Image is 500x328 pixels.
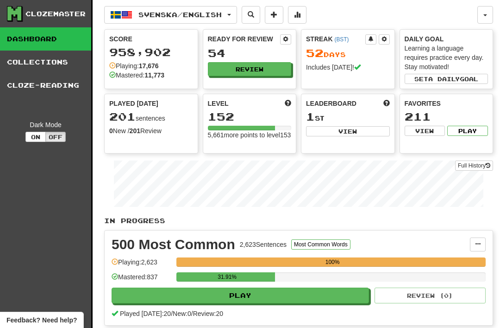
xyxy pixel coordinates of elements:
[405,44,488,71] div: Learning a language requires practice every day. Stay motivated!
[138,11,222,19] span: Svenska / English
[139,62,159,70] strong: 17,676
[383,99,390,108] span: This week in points, UTC
[25,9,86,19] div: Clozemaster
[375,288,486,303] button: Review (0)
[208,111,292,122] div: 152
[45,132,66,142] button: Off
[265,6,283,24] button: Add sentence to collection
[208,62,292,76] button: Review
[173,310,191,317] span: New: 0
[109,61,159,71] div: Playing:
[191,310,193,317] span: /
[208,47,292,59] div: 54
[208,130,292,140] div: 5,661 more points to level 153
[112,257,172,273] div: Playing: 2,623
[109,127,113,135] strong: 0
[306,34,365,44] div: Streak
[109,126,193,135] div: New / Review
[285,99,291,108] span: Score more points to level up
[306,111,390,123] div: st
[112,288,369,303] button: Play
[109,71,164,80] div: Mastered:
[109,46,193,58] div: 958,902
[428,76,460,82] span: a daily
[306,99,356,108] span: Leaderboard
[291,239,350,250] button: Most Common Words
[447,126,488,136] button: Play
[334,36,349,43] a: (BST)
[242,6,260,24] button: Search sentences
[306,46,324,59] span: 52
[306,126,390,136] button: View
[109,111,193,123] div: sentences
[306,47,390,59] div: Day s
[109,99,158,108] span: Played [DATE]
[144,71,164,79] strong: 11,773
[104,6,237,24] button: Svenska/English
[208,34,281,44] div: Ready for Review
[104,216,493,225] p: In Progress
[288,6,306,24] button: More stats
[109,110,136,123] span: 201
[171,310,173,317] span: /
[306,63,390,72] div: Includes [DATE]!
[109,34,193,44] div: Score
[179,257,486,267] div: 100%
[25,132,46,142] button: On
[405,99,488,108] div: Favorites
[193,310,223,317] span: Review: 20
[112,238,235,251] div: 500 Most Common
[405,126,445,136] button: View
[405,34,488,44] div: Daily Goal
[112,272,172,288] div: Mastered: 837
[405,111,488,122] div: 211
[6,315,77,325] span: Open feedback widget
[208,99,229,108] span: Level
[7,120,84,129] div: Dark Mode
[120,310,171,317] span: Played [DATE]: 20
[240,240,287,249] div: 2,623 Sentences
[405,74,488,84] button: Seta dailygoal
[179,272,275,282] div: 31.91%
[306,110,315,123] span: 1
[130,127,140,135] strong: 201
[455,161,493,171] a: Full History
